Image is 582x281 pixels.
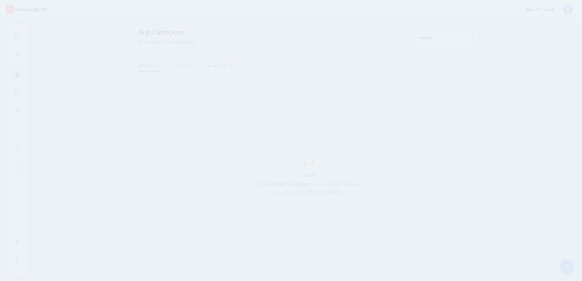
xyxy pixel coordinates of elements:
[170,62,194,69] a: Drafts13
[227,63,236,68] span: 0
[470,36,474,40] img: search-grey-6.png
[521,2,573,17] a: My Account
[203,62,236,69] a: Completed0
[184,63,194,68] span: 13
[252,174,365,178] h5: PRO TIP
[139,38,195,46] span: Drive traffic on autopilot
[14,33,20,39] img: menu.png
[252,180,365,196] p: Content that has at least 2,000 words receives on average 20% more clicks
[470,65,475,70] img: settings-grey.png
[6,5,47,15] img: Missinglettr
[153,63,161,68] span: 1
[139,62,161,69] a: Active1
[139,29,195,35] span: Drip Campaigns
